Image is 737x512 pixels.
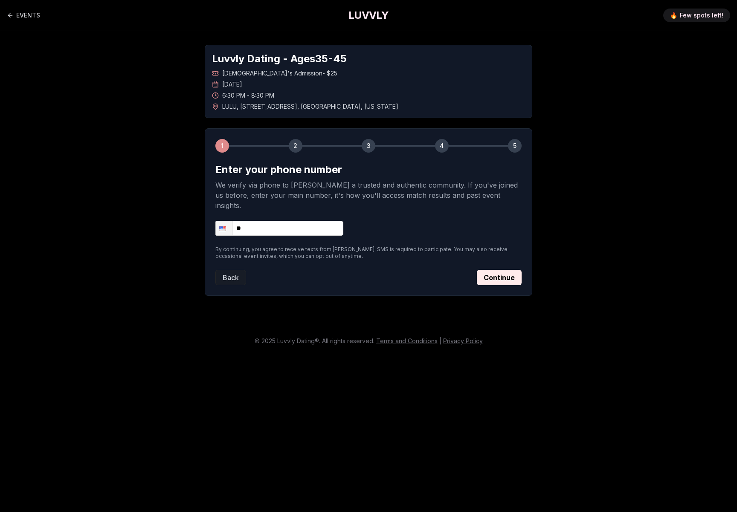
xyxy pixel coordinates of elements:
span: [DEMOGRAPHIC_DATA]'s Admission - $25 [222,69,337,78]
div: 5 [508,139,522,153]
a: Privacy Policy [443,337,483,344]
span: LULU , [STREET_ADDRESS] , [GEOGRAPHIC_DATA] , [US_STATE] [222,102,398,111]
h2: Enter your phone number [215,163,522,176]
span: 6:30 PM - 8:30 PM [222,91,274,100]
a: Terms and Conditions [376,337,438,344]
div: 2 [289,139,302,153]
p: By continuing, you agree to receive texts from [PERSON_NAME]. SMS is required to participate. You... [215,246,522,260]
div: 1 [215,139,229,153]
span: Few spots left! [680,11,723,20]
div: United States: + 1 [216,221,232,235]
button: Continue [477,270,522,285]
a: Back to events [7,7,40,24]
span: | [439,337,441,344]
p: We verify via phone to [PERSON_NAME] a trusted and authentic community. If you've joined us befor... [215,180,522,211]
span: [DATE] [222,80,242,89]
div: 3 [362,139,375,153]
span: 🔥 [670,11,677,20]
h1: Luvvly Dating - Ages 35 - 45 [212,52,525,66]
div: 4 [435,139,449,153]
button: Back [215,270,246,285]
a: LUVVLY [348,9,389,22]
